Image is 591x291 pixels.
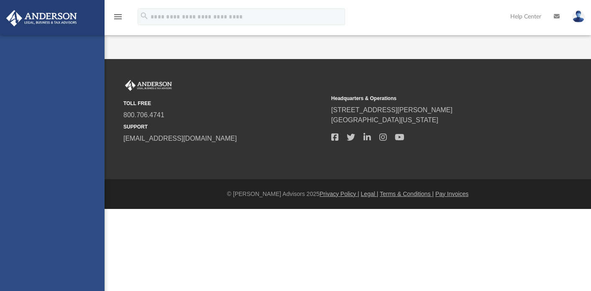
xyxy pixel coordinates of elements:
a: 800.706.4741 [123,111,164,118]
img: Anderson Advisors Platinum Portal [4,10,79,26]
div: © [PERSON_NAME] Advisors 2025 [105,190,591,198]
i: search [140,11,149,21]
img: User Pic [572,10,585,23]
a: Legal | [361,191,379,197]
a: Terms & Conditions | [380,191,434,197]
a: [GEOGRAPHIC_DATA][US_STATE] [331,116,438,124]
a: Pay Invoices [435,191,468,197]
img: Anderson Advisors Platinum Portal [123,80,174,91]
small: Headquarters & Operations [331,95,533,102]
a: [EMAIL_ADDRESS][DOMAIN_NAME] [123,135,237,142]
small: TOLL FREE [123,100,325,107]
a: Privacy Policy | [320,191,359,197]
small: SUPPORT [123,123,325,131]
a: [STREET_ADDRESS][PERSON_NAME] [331,106,453,113]
a: menu [113,16,123,22]
i: menu [113,12,123,22]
